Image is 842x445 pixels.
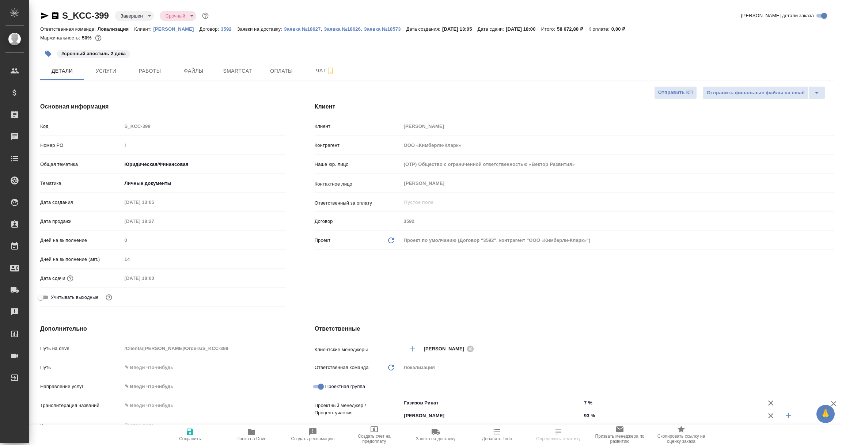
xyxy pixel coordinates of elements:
input: Пустое поле [122,121,285,132]
a: 3592 [221,26,237,32]
span: Заявка на доставку [416,436,455,441]
p: Дата сдачи [40,275,65,282]
input: Пустое поле [401,216,834,227]
p: Ответственная команда [315,364,369,371]
p: Проектный менеджер / Процент участия [315,402,401,417]
p: Заявка №18573 [364,26,406,32]
span: срочный апостиль 2 дока [56,50,131,56]
p: Общая тематика [40,161,122,168]
button: Скопировать ссылку на оценку заказа [651,425,712,445]
div: Проект по умолчанию (Договор "3592", контрагент "ООО «Кимберли-Кларк»") [401,234,834,247]
div: ✎ Введи что-нибудь [122,380,285,393]
span: Smartcat [220,66,255,76]
p: Путь [40,364,122,371]
span: Призвать менеджера по развитию [593,434,646,444]
p: Дней на выполнение (авт.) [40,256,122,263]
div: ✎ Введи что-нибудь [125,383,277,390]
a: S_KCC-399 [62,11,109,20]
p: Клиент: [134,26,153,32]
span: [PERSON_NAME] [424,345,469,353]
span: Отправить финальные файлы на email [707,89,805,97]
p: , [361,26,364,32]
button: Open [830,348,831,350]
p: Ответственный за оплату [315,199,401,207]
p: Дата создания: [406,26,442,32]
button: Open [577,402,579,404]
input: Пустое поле [401,159,834,170]
p: Маржинальность: [40,35,82,41]
p: Договор [315,218,401,225]
input: Пустое поле [122,216,186,227]
p: [DATE] 13:05 [442,26,478,32]
h4: Клиент [315,102,834,111]
button: Добавить тэг [40,46,56,62]
button: 🙏 [816,405,835,423]
div: [PERSON_NAME] [424,344,477,353]
a: [PERSON_NAME] [153,26,200,32]
span: Сохранить [179,436,201,441]
span: Скопировать ссылку на оценку заказа [655,434,708,444]
p: Локализация [98,26,134,32]
input: Пустое поле [122,140,285,151]
button: Заявка на доставку [405,425,466,445]
div: Личные документы [122,177,285,190]
p: К оплате: [588,26,611,32]
button: Скопировать ссылку для ЯМессенджера [40,11,49,20]
input: Пустое поле [122,273,186,284]
span: Работы [132,66,167,76]
p: Комментарии клиента [40,422,122,430]
div: Юридическая/Финансовая [122,158,285,171]
div: Завершен [115,11,154,21]
button: Добавить [780,407,797,425]
button: Создать счет на предоплату [344,425,405,445]
p: Заявка №18626 [324,26,361,32]
button: Завершен [118,13,145,19]
p: Тематика [40,180,122,187]
button: Создать рекламацию [282,425,344,445]
input: Пустое поле [403,198,817,207]
input: Пустое поле [122,343,285,354]
input: ✎ Введи что-нибудь [581,398,762,408]
span: Создать рекламацию [291,436,335,441]
span: Проектная группа [325,383,365,390]
button: Заявка №18627 [284,26,321,33]
p: Наше юр. лицо [315,161,401,168]
h4: Ответственные [315,324,834,333]
span: Папка на Drive [236,436,266,441]
button: Open [577,415,579,417]
p: Контрагент [315,142,401,149]
p: Номер PO [40,142,122,149]
button: Отправить КП [654,86,697,99]
button: Срочный [163,13,187,19]
p: Заявки на доставку: [237,26,284,32]
span: Оплаты [264,66,299,76]
p: Дата продажи [40,218,122,225]
p: 0,00 ₽ [611,26,631,32]
span: Детали [45,66,80,76]
p: Клиент [315,123,401,130]
button: Заявка №18573 [364,26,406,33]
p: Ответственная команда: [40,26,98,32]
h4: Дополнительно [40,324,285,333]
span: Создать счет на предоплату [348,434,401,444]
p: 58 672,80 ₽ [557,26,588,32]
input: Пустое поле [401,121,834,132]
button: Добавить менеджера [403,340,421,358]
button: Выбери, если сб и вс нужно считать рабочими днями для выполнения заказа. [104,293,114,302]
button: Если добавить услуги и заполнить их объемом, то дата рассчитается автоматически [65,274,75,283]
p: Направление услуг [40,383,122,390]
button: Сохранить [159,425,221,445]
p: Транслитерация названий [40,402,122,409]
button: Призвать менеджера по развитию [589,425,651,445]
p: [DATE] 18:00 [506,26,541,32]
input: Пустое поле [122,254,285,265]
p: Проект [315,237,331,244]
p: Дней на выполнение [40,237,122,244]
span: Отправить КП [658,88,693,97]
p: Код [40,123,122,130]
button: Заявка №18626 [324,26,361,33]
button: Скопировать ссылку [51,11,60,20]
p: Договор: [199,26,221,32]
